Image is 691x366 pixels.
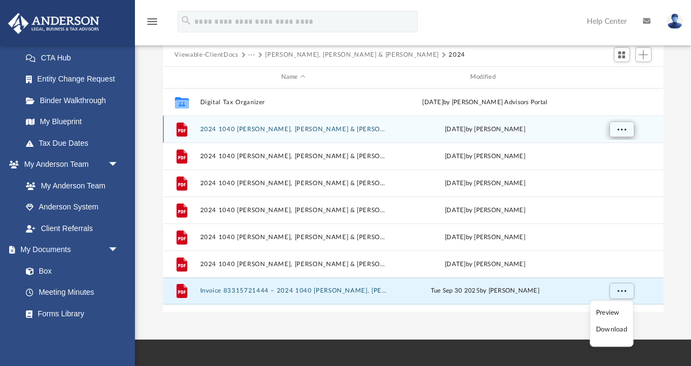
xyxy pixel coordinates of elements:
a: Binder Walkthrough [15,90,135,111]
button: 2024 [449,50,465,60]
a: CTA Hub [15,47,135,69]
button: 2024 1040 [PERSON_NAME], [PERSON_NAME] & [PERSON_NAME] - OH Form OUPC Payment Voucher.pdf [200,234,387,241]
a: Box [15,260,124,282]
a: menu [146,21,159,28]
a: Tax Due Dates [15,132,135,154]
div: id [167,72,194,82]
button: [PERSON_NAME], [PERSON_NAME] & [PERSON_NAME] [265,50,439,60]
a: Client Referrals [15,218,130,239]
span: arrow_drop_down [108,239,130,261]
a: My Anderson Team [15,175,124,196]
button: Viewable-ClientDocs [174,50,238,60]
a: My Blueprint [15,111,130,133]
div: Modified [391,72,578,82]
div: grid [163,89,663,313]
a: Entity Change Request [15,69,135,90]
a: Forms Library [15,303,124,324]
a: My Documentsarrow_drop_down [8,239,130,261]
button: Digital Tax Organizer [200,99,387,106]
a: Anderson System [15,196,130,218]
a: My Anderson Teamarrow_drop_down [8,154,130,175]
button: 2024 1040 [PERSON_NAME], [PERSON_NAME] & [PERSON_NAME] - ([GEOGRAPHIC_DATA] CITIES) Print, Sign, ... [200,126,387,133]
div: id [583,72,659,82]
button: 2024 1040 [PERSON_NAME], [PERSON_NAME] & [PERSON_NAME] - CA FTB 3582 Payment Voucher.pdf [200,153,387,160]
i: search [180,15,192,26]
ul: More options [590,301,633,347]
a: Notarize [15,324,130,346]
button: Invoice 83315721444 – 2024 1040 [PERSON_NAME], [PERSON_NAME] & [PERSON_NAME].pdf [200,287,387,294]
button: ··· [248,50,255,60]
div: [DATE] by [PERSON_NAME] [391,151,578,161]
div: Name [199,72,387,82]
img: User Pic [667,13,683,29]
button: More options [609,121,634,137]
span: arrow_drop_down [108,154,130,176]
button: Switch to Grid View [614,47,630,62]
div: [DATE] by [PERSON_NAME] [391,124,578,134]
button: Add [635,47,652,62]
div: [DATE] by [PERSON_NAME] Advisors Portal [391,97,578,107]
div: Tue Sep 30 2025 by [PERSON_NAME] [391,286,578,296]
div: [DATE] by [PERSON_NAME] [391,205,578,215]
div: [DATE] by [PERSON_NAME] [391,259,578,269]
div: [DATE] by [PERSON_NAME] [391,178,578,188]
button: More options [609,283,634,299]
button: 2024 1040 [PERSON_NAME], [PERSON_NAME] & [PERSON_NAME] - Filing Instructions.pdf [200,207,387,214]
div: [DATE] by [PERSON_NAME] [391,232,578,242]
a: Meeting Minutes [15,282,130,303]
button: 2024 1040 [PERSON_NAME], [PERSON_NAME] & [PERSON_NAME] - Review Copy.pdf [200,261,387,268]
li: Preview [596,307,627,318]
button: 2024 1040 [PERSON_NAME], [PERSON_NAME] & [PERSON_NAME] - e-file authorization - please sign.pdf [200,180,387,187]
i: menu [146,15,159,28]
img: Anderson Advisors Platinum Portal [5,13,103,34]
